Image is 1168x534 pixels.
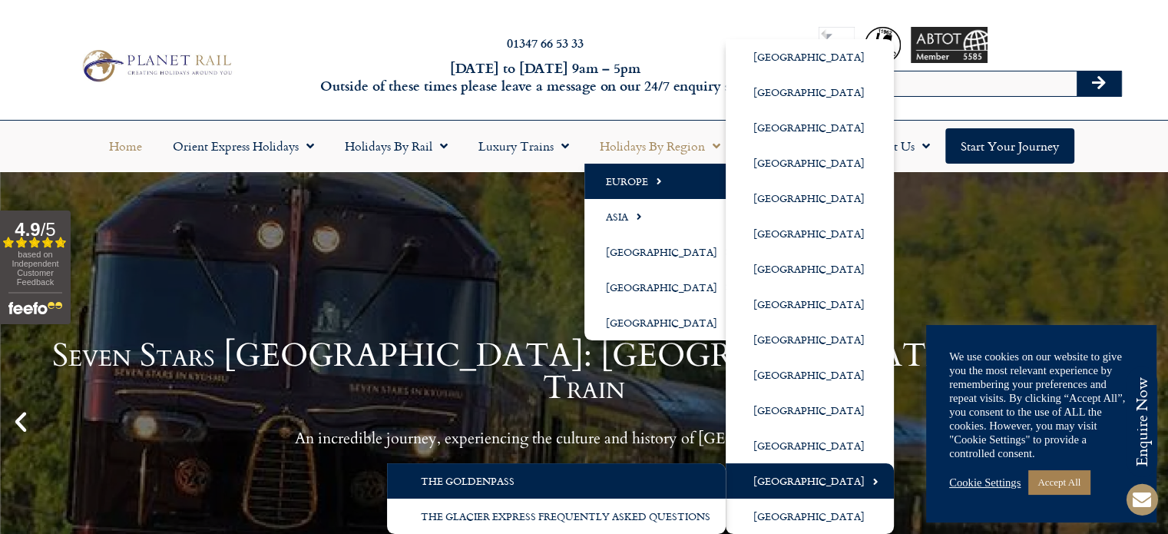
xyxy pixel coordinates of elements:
a: [GEOGRAPHIC_DATA] [726,463,894,499]
a: [GEOGRAPHIC_DATA] [726,357,894,393]
a: [GEOGRAPHIC_DATA] [726,181,894,216]
a: The Glacier Express Frequently Asked Questions [387,499,726,534]
a: About Us [849,128,945,164]
a: Start your Journey [945,128,1074,164]
nav: Menu [8,128,1160,164]
a: [GEOGRAPHIC_DATA] [726,39,894,75]
a: [GEOGRAPHIC_DATA] [726,251,894,287]
a: [GEOGRAPHIC_DATA] [726,428,894,463]
a: [GEOGRAPHIC_DATA] [726,75,894,110]
a: [GEOGRAPHIC_DATA] [726,499,894,534]
h1: Seven Stars [GEOGRAPHIC_DATA]: [GEOGRAPHIC_DATA] by Luxury Train [38,340,1130,404]
a: [GEOGRAPHIC_DATA] [726,322,894,357]
a: 01347 66 53 33 [507,34,584,51]
a: Accept All [1028,470,1090,494]
a: [GEOGRAPHIC_DATA] [584,270,746,305]
a: Holidays by Region [584,128,736,164]
a: Holidays by Rail [329,128,463,164]
a: Asia [584,199,746,234]
a: [GEOGRAPHIC_DATA] [726,287,894,322]
a: Cookie Settings [949,476,1021,489]
a: Home [94,128,157,164]
a: Luxury Trains [463,128,584,164]
h6: [DATE] to [DATE] 9am – 5pm Outside of these times please leave a message on our 24/7 enquiry serv... [316,59,775,95]
a: [GEOGRAPHIC_DATA] [726,393,894,428]
a: [GEOGRAPHIC_DATA] [584,305,746,340]
p: An incredible journey, experiencing the culture and history of [GEOGRAPHIC_DATA]. [38,429,1130,448]
div: We use cookies on our website to give you the most relevant experience by remembering your prefer... [949,350,1133,460]
a: The GoldenPass [387,463,726,499]
a: [GEOGRAPHIC_DATA] [726,145,894,181]
a: [GEOGRAPHIC_DATA] [584,234,746,270]
a: [GEOGRAPHIC_DATA] [726,216,894,251]
button: Search [1077,71,1121,96]
div: Previous slide [8,409,34,435]
ul: [GEOGRAPHIC_DATA] [387,463,726,534]
ul: Europe [726,39,894,534]
img: Planet Rail Train Holidays Logo [76,46,236,85]
a: Europe [584,164,746,199]
a: [GEOGRAPHIC_DATA] [726,110,894,145]
a: Orient Express Holidays [157,128,329,164]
